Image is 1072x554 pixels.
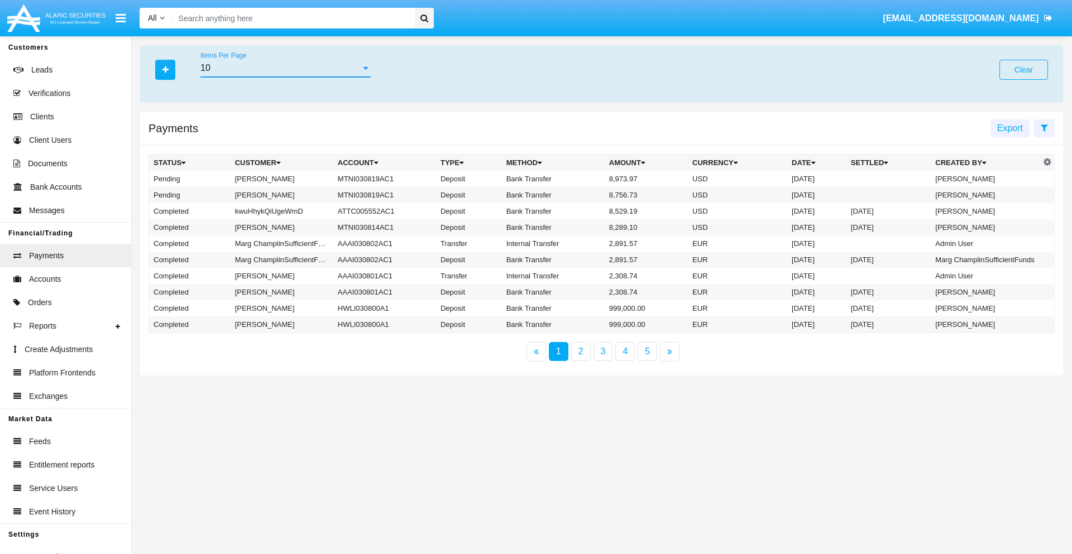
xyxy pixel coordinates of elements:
td: MTNI030819AC1 [333,171,436,187]
td: Pending [149,187,231,203]
td: Bank Transfer [502,171,605,187]
td: USD [688,171,787,187]
th: Amount [605,155,688,171]
span: Leads [31,64,52,76]
td: Deposit [436,300,502,316]
td: [PERSON_NAME] [931,316,1040,333]
a: 2 [571,342,591,361]
img: Logo image [6,2,107,35]
td: 999,000.00 [605,316,688,333]
td: Admin User [931,268,1040,284]
span: Exchanges [29,391,68,402]
td: [PERSON_NAME] [931,284,1040,300]
span: Orders [28,297,52,309]
span: Event History [29,506,75,518]
span: Payments [29,250,64,262]
td: [DATE] [787,235,846,252]
th: Method [502,155,605,171]
td: 8,529.19 [605,203,688,219]
td: Deposit [436,187,502,203]
td: [PERSON_NAME] [931,203,1040,219]
td: [PERSON_NAME] [231,171,333,187]
span: Messages [29,205,65,216]
td: Bank Transfer [502,252,605,268]
a: 5 [638,342,657,361]
td: Internal Transfer [502,235,605,252]
td: Bank Transfer [502,300,605,316]
td: Bank Transfer [502,284,605,300]
td: [DATE] [787,316,846,333]
h5: Payments [149,124,198,133]
td: [PERSON_NAME] [931,171,1040,187]
td: Completed [149,268,231,284]
button: Export [990,119,1030,137]
span: All [148,13,157,22]
td: Bank Transfer [502,187,605,203]
td: MTNI030814AC1 [333,219,436,235]
th: Created By [931,155,1040,171]
th: Type [436,155,502,171]
td: Bank Transfer [502,203,605,219]
td: [PERSON_NAME] [931,219,1040,235]
span: Documents [28,158,68,170]
a: [EMAIL_ADDRESS][DOMAIN_NAME] [878,3,1058,34]
td: EUR [688,268,787,284]
td: Completed [149,284,231,300]
td: [PERSON_NAME] [231,284,333,300]
td: 8,973.97 [605,171,688,187]
td: Deposit [436,284,502,300]
span: Client Users [29,134,71,146]
td: Transfer [436,235,502,252]
td: AAAI030802AC1 [333,235,436,252]
td: Completed [149,235,231,252]
th: Settled [846,155,931,171]
td: 8,756.73 [605,187,688,203]
span: Feeds [29,436,51,447]
td: Deposit [436,316,502,333]
td: 999,000.00 [605,300,688,316]
td: [DATE] [787,252,846,268]
td: Pending [149,171,231,187]
td: kwuHhykQiUgeWmD [231,203,333,219]
td: Bank Transfer [502,219,605,235]
span: Reports [29,320,56,332]
td: Internal Transfer [502,268,605,284]
td: Completed [149,316,231,333]
td: [PERSON_NAME] [231,300,333,316]
td: AAAI030801AC1 [333,268,436,284]
td: Completed [149,203,231,219]
td: EUR [688,300,787,316]
td: [DATE] [787,203,846,219]
input: Search [173,8,411,28]
td: [PERSON_NAME] [931,187,1040,203]
td: ATTC005552AC1 [333,203,436,219]
td: [DATE] [787,268,846,284]
th: Date [787,155,846,171]
th: Account [333,155,436,171]
a: 3 [594,342,613,361]
span: Export [997,123,1023,133]
td: Completed [149,252,231,268]
span: Platform Frontends [29,367,95,379]
td: [DATE] [787,187,846,203]
td: EUR [688,235,787,252]
td: USD [688,203,787,219]
td: Admin User [931,235,1040,252]
td: 8,289.10 [605,219,688,235]
td: 2,308.74 [605,284,688,300]
td: HWLI030800A1 [333,300,436,316]
td: Marg ChamplinSufficientFunds [231,235,333,252]
td: Bank Transfer [502,316,605,333]
td: [DATE] [846,203,931,219]
td: Completed [149,300,231,316]
span: Clients [30,111,54,123]
td: [DATE] [787,300,846,316]
a: 4 [615,342,635,361]
span: Verifications [28,88,70,99]
td: Transfer [436,268,502,284]
td: [PERSON_NAME] [931,300,1040,316]
td: 2,308.74 [605,268,688,284]
td: [DATE] [846,252,931,268]
td: MTNI030819AC1 [333,187,436,203]
td: [PERSON_NAME] [231,219,333,235]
